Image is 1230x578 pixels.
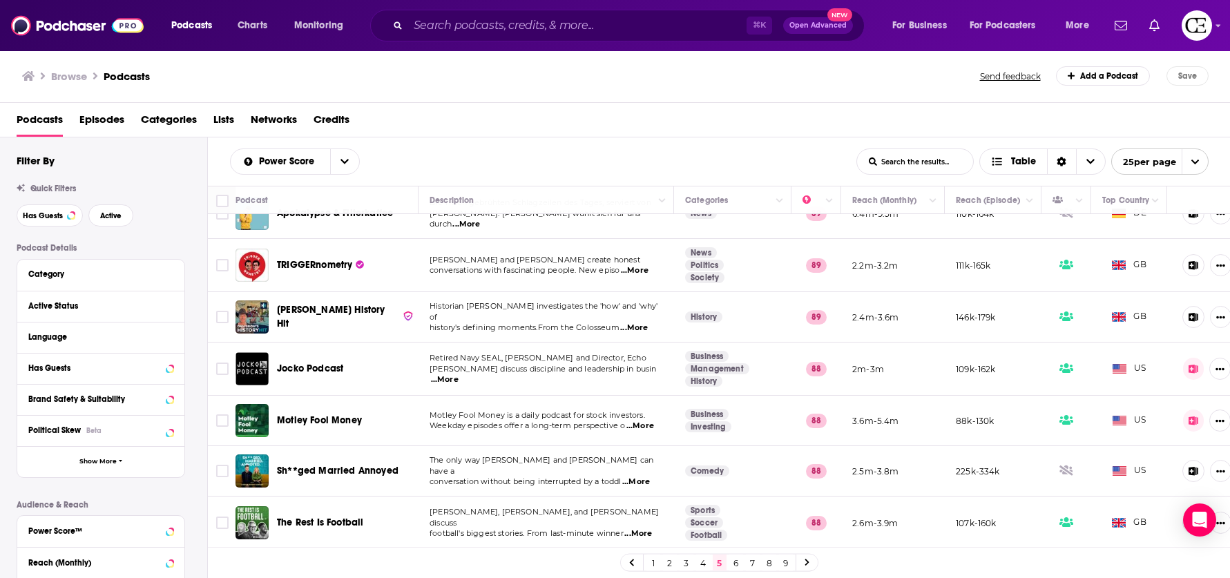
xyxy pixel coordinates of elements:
[28,297,173,314] button: Active Status
[624,528,652,539] span: ...More
[1011,157,1036,166] span: Table
[685,465,729,476] a: Comedy
[1111,148,1209,175] button: open menu
[28,328,173,345] button: Language
[685,505,720,516] a: Sports
[216,311,229,323] span: Toggle select row
[806,258,827,272] p: 89
[314,108,349,137] a: Credits
[28,394,162,404] div: Brand Safety & Suitability
[956,415,994,427] p: 88k-130k
[747,17,772,35] span: ⌘ K
[852,465,899,477] p: 2.5m-3.8m
[30,184,76,193] span: Quick Filters
[646,555,660,571] a: 1
[783,17,853,34] button: Open AdvancedNew
[1113,362,1146,376] span: US
[330,149,359,174] button: open menu
[216,414,229,427] span: Toggle select row
[430,410,645,420] span: Motley Fool Money is a daily podcast for stock investors.
[171,16,212,35] span: Podcasts
[236,249,269,282] img: TRIGGERnometry
[1112,516,1146,530] span: GB
[28,421,173,439] button: Political SkewBeta
[277,303,414,331] a: [PERSON_NAME] History Hit
[17,243,185,253] p: Podcast Details
[28,526,162,536] div: Power Score™
[620,322,648,334] span: ...More
[28,390,173,407] button: Brand Safety & Suitability
[762,555,776,571] a: 8
[729,555,743,571] a: 6
[1102,192,1149,209] div: Top Country
[277,464,398,478] a: Sh**ged Married Annoyed
[277,258,364,272] a: TRIGGERnometry
[430,192,474,209] div: Description
[979,148,1106,175] h2: Choose View
[238,16,267,35] span: Charts
[28,553,173,570] button: Reach (Monthly)
[1109,14,1133,37] a: Show notifications dropdown
[229,15,276,37] a: Charts
[806,516,827,530] p: 88
[216,259,229,271] span: Toggle select row
[230,148,360,175] h2: Choose List sort
[28,332,164,342] div: Language
[696,555,710,571] a: 4
[1112,258,1146,272] span: GB
[771,193,788,209] button: Column Actions
[1182,10,1212,41] span: Logged in as cozyearthaudio
[1113,414,1146,427] span: US
[277,414,362,427] a: Motley Fool Money
[1053,192,1072,209] div: Has Guests
[236,192,268,209] div: Podcast
[685,409,729,420] a: Business
[852,517,899,529] p: 2.6m-3.9m
[236,352,269,385] img: Jocko Podcast
[28,521,173,539] button: Power Score™
[79,458,117,465] span: Show More
[1021,193,1038,209] button: Column Actions
[685,376,722,387] a: History
[852,192,916,209] div: Reach (Monthly)
[1147,193,1164,209] button: Column Actions
[236,506,269,539] img: The Rest Is Football
[216,207,229,220] span: Toggle select row
[430,255,640,264] span: [PERSON_NAME] and [PERSON_NAME] create honest
[452,219,480,230] span: ...More
[430,209,640,229] span: [PERSON_NAME]. [PERSON_NAME] wühlt sich für uns durch
[663,555,677,571] a: 2
[430,322,619,332] span: history's defining moments.From the Colosseum
[852,415,899,427] p: 3.6m-5.4m
[28,363,162,373] div: Has Guests
[956,363,996,375] p: 109k-162k
[852,260,899,271] p: 2.2m-3.2m
[685,363,749,374] a: Management
[1056,15,1106,37] button: open menu
[806,464,827,478] p: 88
[277,414,362,426] span: Motley Fool Money
[236,300,269,334] img: Dan Snow's History Hit
[79,108,124,137] span: Episodes
[685,247,717,258] a: News
[976,70,1045,82] button: Send feedback
[259,157,319,166] span: Power Score
[746,555,760,571] a: 7
[685,272,724,283] a: Society
[852,311,899,323] p: 2.4m-3.6m
[956,260,991,271] p: 111k-165k
[1166,66,1209,86] button: Save
[626,421,654,432] span: ...More
[779,555,793,571] a: 9
[1047,149,1076,174] div: Sort Direction
[236,454,269,488] img: Sh**ged Married Annoyed
[285,15,361,37] button: open menu
[28,269,164,279] div: Category
[654,193,671,209] button: Column Actions
[821,193,838,209] button: Column Actions
[294,16,343,35] span: Monitoring
[213,108,234,137] a: Lists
